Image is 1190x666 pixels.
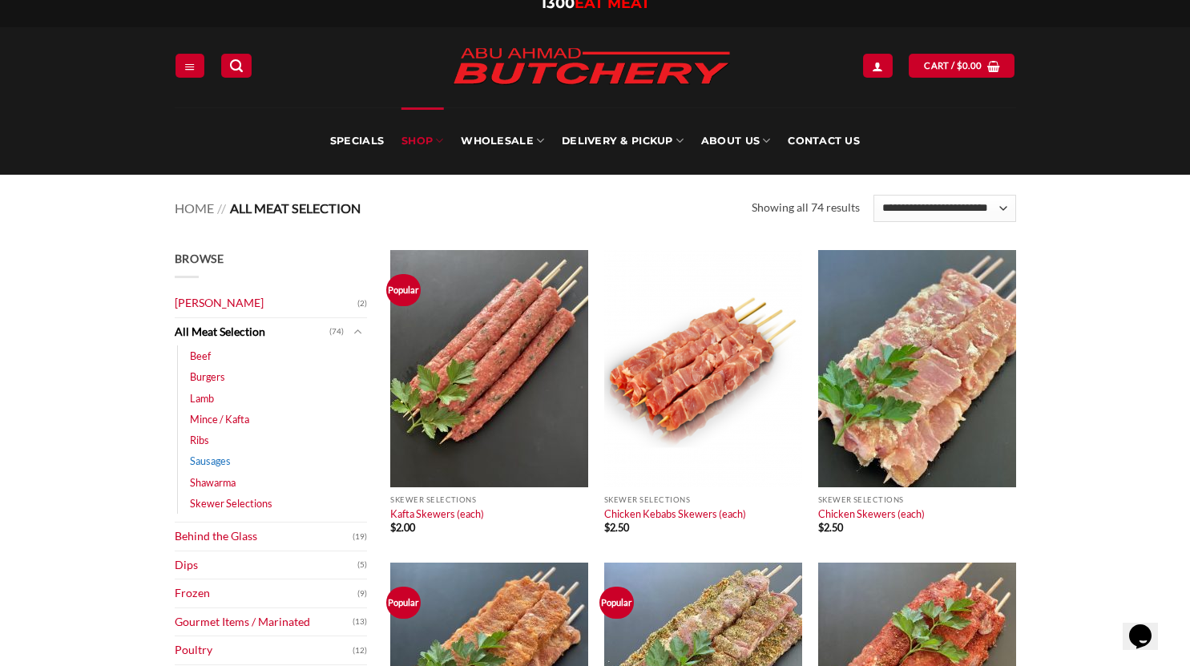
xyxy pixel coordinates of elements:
a: [PERSON_NAME] [175,289,357,317]
span: // [217,200,226,216]
img: Abu Ahmad Butchery [439,37,744,98]
a: Chicken Skewers (each) [818,507,925,520]
a: Dips [175,551,357,579]
a: Sausages [190,450,231,471]
span: (13) [353,610,367,634]
a: Burgers [190,366,225,387]
bdi: 2.00 [390,521,415,534]
span: (74) [329,320,344,344]
span: (5) [357,553,367,577]
p: Skewer Selections [390,495,588,504]
span: All Meat Selection [230,200,361,216]
span: (19) [353,525,367,549]
a: Delivery & Pickup [562,107,684,175]
span: Browse [175,252,224,265]
a: Beef [190,345,211,366]
a: Contact Us [788,107,860,175]
span: $ [957,59,962,73]
a: About Us [701,107,770,175]
span: $ [390,521,396,534]
p: Skewer Selections [604,495,802,504]
a: Behind the Glass [175,523,353,551]
bdi: 2.50 [604,521,629,534]
a: Search [221,54,252,77]
a: All Meat Selection [175,318,329,346]
span: (9) [357,582,367,606]
a: Home [175,200,214,216]
a: Login [863,54,892,77]
a: Skewer Selections [190,493,272,514]
img: Chicken Kebabs Skewers [604,250,802,487]
button: Toggle [348,323,367,341]
a: SHOP [401,107,443,175]
a: Menu [175,54,204,77]
img: Chicken Skewers [818,250,1016,487]
a: Shawarma [190,472,236,493]
a: Specials [330,107,384,175]
p: Showing all 74 results [752,199,860,217]
p: Skewer Selections [818,495,1016,504]
img: Kafta Skewers [390,250,588,487]
span: $ [604,521,610,534]
a: Ribs [190,430,209,450]
bdi: 2.50 [818,521,843,534]
select: Shop order [873,195,1016,222]
a: Frozen [175,579,357,607]
span: $ [818,521,824,534]
a: Gourmet Items / Marinated [175,608,353,636]
span: Cart / [924,59,982,73]
a: Chicken Kebabs Skewers (each) [604,507,746,520]
a: Poultry [175,636,353,664]
a: Lamb [190,388,214,409]
span: (2) [357,292,367,316]
a: View cart [909,54,1015,77]
a: Wholesale [461,107,544,175]
span: (12) [353,639,367,663]
a: Kafta Skewers (each) [390,507,484,520]
iframe: chat widget [1123,602,1174,650]
bdi: 0.00 [957,60,982,71]
a: Mince / Kafta [190,409,249,430]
